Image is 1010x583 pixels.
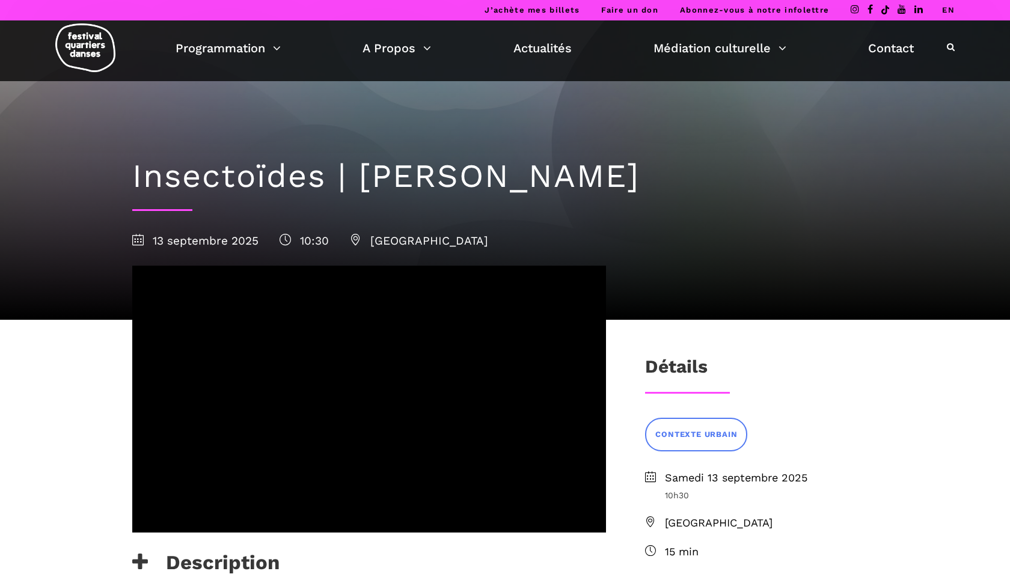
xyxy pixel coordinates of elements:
img: logo-fqd-med [55,23,115,72]
h3: Détails [645,356,708,386]
span: 10h30 [665,489,878,502]
a: Actualités [513,38,572,58]
span: 13 septembre 2025 [132,234,259,248]
a: EN [942,5,955,14]
a: Programmation [176,38,281,58]
a: J’achète mes billets [485,5,580,14]
a: Abonnez-vous à notre infolettre [680,5,829,14]
a: Faire un don [601,5,658,14]
a: Médiation culturelle [653,38,786,58]
a: Contact [868,38,914,58]
a: A Propos [363,38,431,58]
span: CONTEXTE URBAIN [655,429,737,441]
span: [GEOGRAPHIC_DATA] [350,234,488,248]
a: CONTEXTE URBAIN [645,418,747,451]
span: 15 min [665,543,878,561]
span: Samedi 13 septembre 2025 [665,469,878,487]
h1: Insectoïdes | [PERSON_NAME] [132,157,878,196]
h3: Description [132,551,280,581]
span: [GEOGRAPHIC_DATA] [665,514,878,532]
span: 10:30 [280,234,329,248]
